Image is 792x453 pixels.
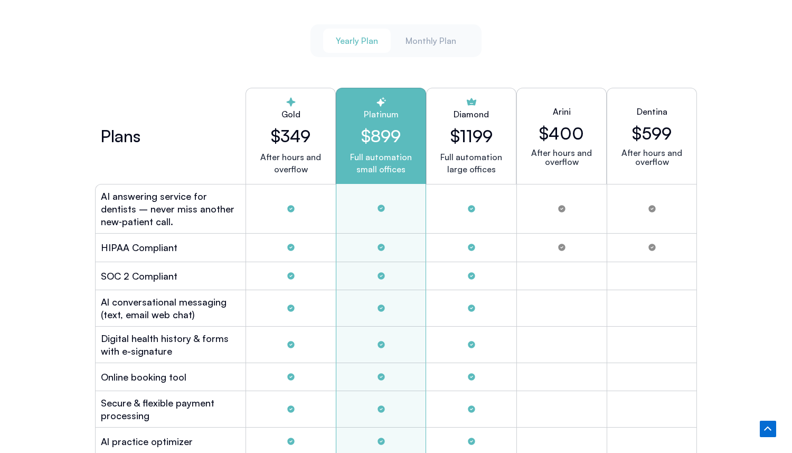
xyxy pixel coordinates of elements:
[254,126,327,146] h2: $349
[406,35,456,47] span: Monthly Plan
[254,151,327,175] p: After hours and overflow
[616,149,688,167] p: After hours and overflow
[553,105,571,118] h2: Arini
[345,151,417,175] p: Full automation small offices
[101,190,240,228] h2: AI answering service for dentists – never miss another new‑patient call.
[254,108,327,121] h2: Gold
[101,270,177,282] h2: SOC 2 Compliant
[450,126,493,146] h2: $1199
[345,108,417,121] h2: Platinum
[632,123,672,143] h2: $599
[525,149,598,167] p: After hours and overflow
[637,105,667,118] h2: Dentina
[440,151,502,175] p: Full automation large offices
[101,295,240,321] h2: Al conversational messaging (text, email web chat)
[101,435,193,448] h2: Al practice optimizer
[101,371,186,383] h2: Online booking tool
[539,123,584,143] h2: $400
[101,396,240,422] h2: Secure & flexible payment processing
[345,126,417,146] h2: $899
[101,241,177,254] h2: HIPAA Compliant
[336,35,378,47] span: Yearly Plan
[101,332,240,357] h2: Digital health history & forms with e-signature
[454,108,489,121] h2: Diamond
[100,130,140,142] h2: Plans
